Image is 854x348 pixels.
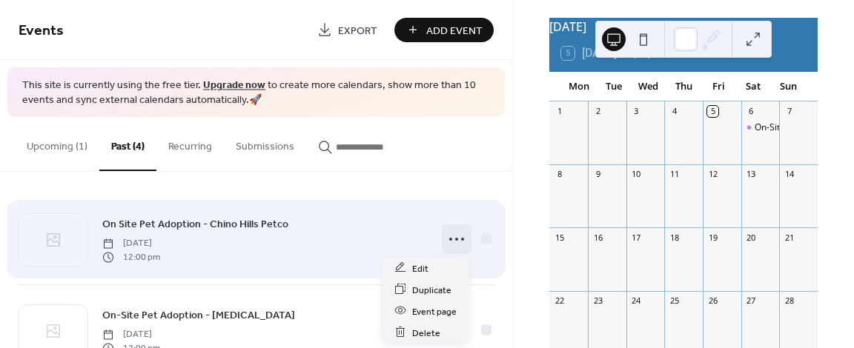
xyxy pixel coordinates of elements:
span: 12:00 pm [102,250,160,264]
div: 28 [784,295,795,307]
button: Past (4) [99,117,156,171]
button: Recurring [156,117,224,170]
a: Upgrade now [203,76,265,96]
span: Add Event [426,23,483,39]
div: 1 [554,106,565,117]
div: 10 [631,169,642,180]
div: 4 [669,106,680,117]
div: On-Site Pet Adoption - Norco [741,121,780,134]
a: Export [306,18,388,42]
div: Thu [666,72,701,101]
div: 9 [592,169,603,180]
span: Delete [412,325,440,341]
a: On-Site Pet Adoption - [MEDICAL_DATA] [102,307,295,324]
span: Export [338,23,377,39]
div: 27 [746,295,757,307]
div: 20 [746,232,757,243]
button: Submissions [224,117,306,170]
div: Wed [631,72,666,101]
div: 17 [631,232,642,243]
div: Fri [701,72,736,101]
div: 12 [707,169,718,180]
div: Mon [561,72,596,101]
div: 22 [554,295,565,307]
span: [DATE] [102,237,160,250]
div: 19 [707,232,718,243]
div: 16 [592,232,603,243]
div: 2 [592,106,603,117]
span: [DATE] [102,328,160,341]
div: 18 [669,232,680,243]
div: 8 [554,169,565,180]
div: Tue [596,72,631,101]
div: 13 [746,169,757,180]
span: On-Site Pet Adoption - [MEDICAL_DATA] [102,308,295,324]
span: Event page [412,304,457,319]
div: 15 [554,232,565,243]
div: Sun [771,72,806,101]
div: 25 [669,295,680,307]
div: [DATE] [549,18,818,36]
div: 23 [592,295,603,307]
span: Edit [412,261,428,276]
a: On Site Pet Adoption - Chino Hills Petco [102,215,288,232]
span: Events [19,16,64,45]
div: 14 [784,169,795,180]
div: 24 [631,295,642,307]
div: Sat [736,72,771,101]
div: 6 [746,106,757,117]
div: 3 [631,106,642,117]
div: 26 [707,295,718,307]
div: 5 [707,106,718,117]
div: 7 [784,106,795,117]
button: Add Event [394,18,494,42]
div: 21 [784,232,795,243]
span: This site is currently using the free tier. to create more calendars, show more than 10 events an... [22,78,490,107]
span: On Site Pet Adoption - Chino Hills Petco [102,217,288,232]
div: 11 [669,169,680,180]
span: Duplicate [412,282,451,298]
button: Upcoming (1) [15,117,99,170]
